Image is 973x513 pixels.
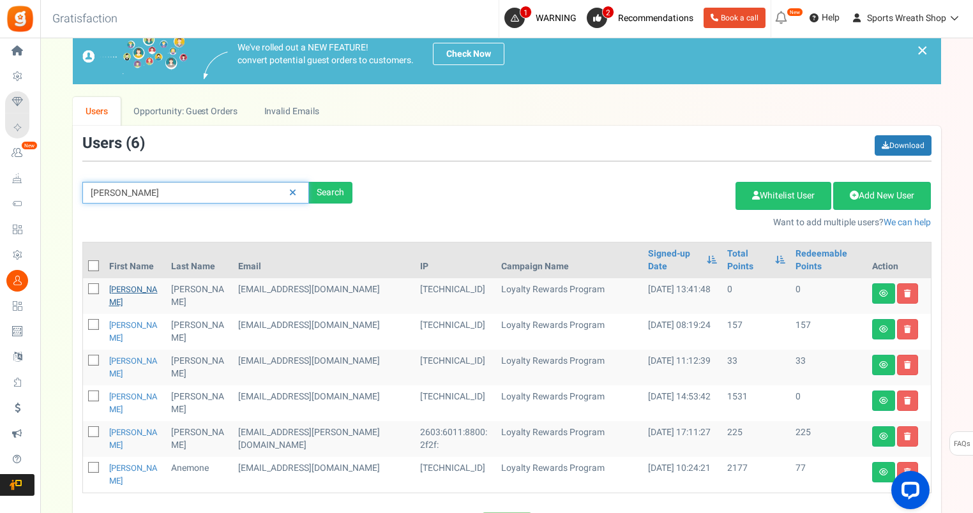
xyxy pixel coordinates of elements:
td: [DATE] 13:41:48 [643,278,722,314]
td: 0 [722,278,790,314]
th: Campaign Name [496,242,643,278]
span: 6 [131,132,140,154]
th: IP [415,242,496,278]
a: [PERSON_NAME] [109,355,158,380]
td: [PERSON_NAME] [166,385,233,421]
a: Redeemable Points [796,248,862,273]
td: 77 [790,457,867,493]
td: [DATE] 08:19:24 [643,314,722,350]
img: Gratisfaction [6,4,34,33]
td: 157 [722,314,790,350]
i: View details [879,290,888,297]
td: [DATE] 10:24:21 [643,457,722,493]
a: [PERSON_NAME] [109,390,158,415]
a: 1 WARNING [504,8,582,28]
td: Loyalty Rewards Program [496,350,643,385]
td: customer [233,385,416,421]
td: Anemone [166,457,233,493]
td: [PERSON_NAME] [166,350,233,385]
th: Action [867,242,931,278]
p: We've rolled out a NEW FEATURE! convert potential guest orders to customers. [238,41,414,67]
td: 33 [722,350,790,385]
a: [PERSON_NAME] [109,426,158,451]
i: View details [879,361,888,369]
td: [DATE] 14:53:42 [643,385,722,421]
a: Help [804,8,845,28]
td: 2603:6011:8800:2f2f: [415,421,496,457]
a: Whitelist User [735,182,831,210]
td: 0 [790,385,867,421]
td: Loyalty Rewards Program [496,278,643,314]
a: [PERSON_NAME] [109,462,158,487]
i: View details [879,325,888,333]
td: 1531 [722,385,790,421]
td: 157 [790,314,867,350]
img: images [204,52,228,79]
td: Loyalty Rewards Program [496,314,643,350]
h3: Gratisfaction [38,6,132,32]
td: [TECHNICAL_ID] [415,385,496,421]
a: Invalid Emails [251,97,332,126]
td: [EMAIL_ADDRESS][DOMAIN_NAME] [233,278,416,314]
td: [TECHNICAL_ID] [415,314,496,350]
input: Search by email or name [82,182,309,204]
a: [PERSON_NAME] [109,319,158,344]
a: Opportunity: Guest Orders [121,97,250,126]
td: customer [233,457,416,493]
a: Add New User [833,182,931,210]
td: 2177 [722,457,790,493]
th: Last Name [166,242,233,278]
span: 2 [602,6,614,19]
i: View details [879,397,888,405]
td: 225 [722,421,790,457]
td: 0 [790,278,867,314]
a: Users [73,97,121,126]
em: New [787,8,803,17]
td: 33 [790,350,867,385]
td: [TECHNICAL_ID] [415,350,496,385]
td: [DATE] 17:11:27 [643,421,722,457]
i: Delete user [904,397,911,405]
i: Delete user [904,433,911,440]
td: [PERSON_NAME] [166,421,233,457]
td: Loyalty Rewards Program [496,421,643,457]
i: Delete user [904,290,911,297]
a: Signed-up Date [648,248,700,273]
a: Reset [283,182,303,204]
td: [TECHNICAL_ID] [415,457,496,493]
td: customer [233,421,416,457]
span: FAQs [953,432,970,456]
td: [PERSON_NAME] [166,278,233,314]
a: We can help [884,216,931,229]
div: Search [309,182,352,204]
a: [PERSON_NAME] [109,283,158,308]
p: Want to add multiple users? [372,216,932,229]
a: Total Points [727,248,768,273]
a: New [5,142,34,164]
th: First Name [104,242,166,278]
i: View details [879,468,888,476]
span: 1 [520,6,532,19]
td: [PERSON_NAME] [166,314,233,350]
span: WARNING [536,11,577,25]
a: Book a call [704,8,766,28]
td: Loyalty Rewards Program [496,385,643,421]
img: images [82,33,188,75]
i: Delete user [904,361,911,369]
i: View details [879,433,888,440]
td: Loyalty Rewards Program [496,457,643,493]
td: [DATE] 11:12:39 [643,350,722,385]
td: customer [233,314,416,350]
a: Download [875,135,932,156]
span: Sports Wreath Shop [867,11,946,25]
a: Check Now [433,43,504,65]
span: Recommendations [618,11,693,25]
th: Email [233,242,416,278]
span: Help [818,11,840,24]
i: Delete user [904,325,911,333]
a: 2 Recommendations [587,8,698,28]
td: 225 [790,421,867,457]
em: New [21,141,38,150]
a: × [917,43,928,58]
